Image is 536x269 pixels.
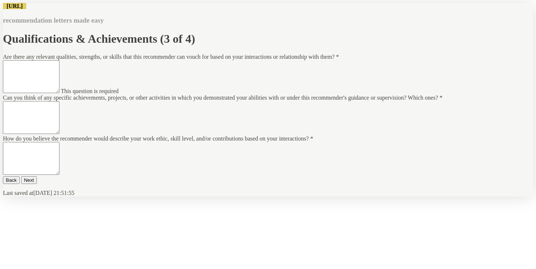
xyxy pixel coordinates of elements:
[3,190,533,196] p: Last saved at [DATE] 21:51:55
[3,32,533,46] h1: Qualifications & Achievements (3 of 4)
[3,135,313,142] label: How do you believe the recommender would describe your work ethic, skill level, and/or contributi...
[3,176,20,184] button: Back
[3,3,26,9] span: [URL]
[3,54,339,60] label: Are there any relevant qualities, strengths, or skills that this recommender can vouch for based ...
[21,176,37,184] button: Next
[61,88,119,94] span: This question is required
[3,95,442,101] label: Can you think of any specific achievements, projects, or other activities in which you demonstrat...
[3,16,533,24] h3: recommendation letters made easy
